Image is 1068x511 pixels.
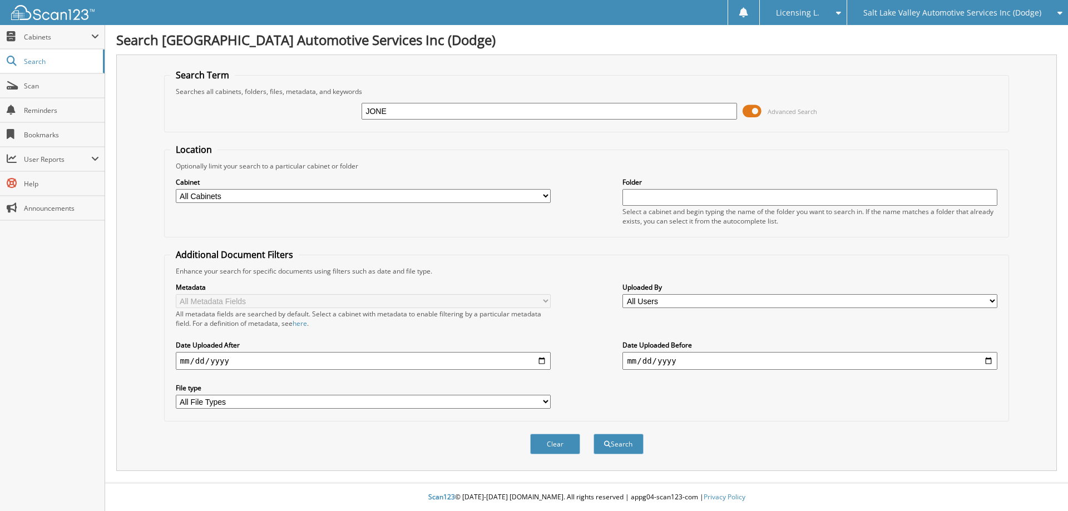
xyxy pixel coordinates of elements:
[176,177,551,187] label: Cabinet
[116,31,1057,49] h1: Search [GEOGRAPHIC_DATA] Automotive Services Inc (Dodge)
[24,32,91,42] span: Cabinets
[24,81,99,91] span: Scan
[24,155,91,164] span: User Reports
[622,207,997,226] div: Select a cabinet and begin typing the name of the folder you want to search in. If the name match...
[170,266,1003,276] div: Enhance your search for specific documents using filters such as date and file type.
[776,9,819,16] span: Licensing L.
[176,383,551,393] label: File type
[530,434,580,454] button: Clear
[170,69,235,81] legend: Search Term
[24,204,99,213] span: Announcements
[170,87,1003,96] div: Searches all cabinets, folders, files, metadata, and keywords
[170,161,1003,171] div: Optionally limit your search to a particular cabinet or folder
[622,282,997,292] label: Uploaded By
[293,319,307,328] a: here
[622,352,997,370] input: end
[176,309,551,328] div: All metadata fields are searched by default. Select a cabinet with metadata to enable filtering b...
[704,492,745,502] a: Privacy Policy
[428,492,455,502] span: Scan123
[170,143,217,156] legend: Location
[768,107,817,116] span: Advanced Search
[105,484,1068,511] div: © [DATE]-[DATE] [DOMAIN_NAME]. All rights reserved | appg04-scan123-com |
[170,249,299,261] legend: Additional Document Filters
[622,177,997,187] label: Folder
[24,106,99,115] span: Reminders
[24,179,99,188] span: Help
[176,352,551,370] input: start
[176,282,551,292] label: Metadata
[11,5,95,20] img: scan123-logo-white.svg
[24,130,99,140] span: Bookmarks
[24,57,97,66] span: Search
[622,340,997,350] label: Date Uploaded Before
[176,340,551,350] label: Date Uploaded After
[863,9,1041,16] span: Salt Lake Valley Automotive Services Inc (Dodge)
[594,434,644,454] button: Search
[1012,458,1068,511] iframe: Chat Widget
